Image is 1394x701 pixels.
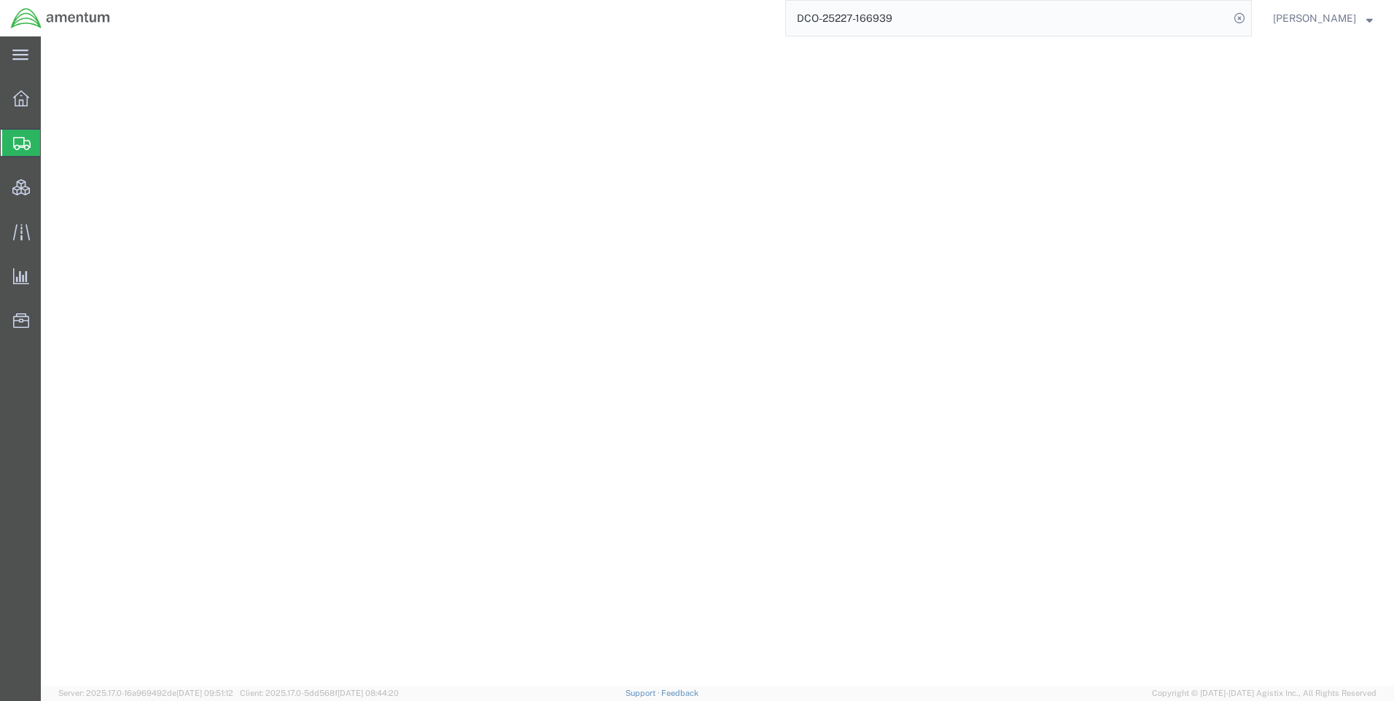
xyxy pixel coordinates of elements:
[1272,9,1374,27] button: [PERSON_NAME]
[626,689,662,697] a: Support
[41,36,1394,686] iframe: FS Legacy Container
[10,7,111,29] img: logo
[58,689,233,697] span: Server: 2025.17.0-16a969492de
[661,689,698,697] a: Feedback
[240,689,399,697] span: Client: 2025.17.0-5dd568f
[338,689,399,697] span: [DATE] 08:44:20
[1152,687,1377,700] span: Copyright © [DATE]-[DATE] Agistix Inc., All Rights Reserved
[176,689,233,697] span: [DATE] 09:51:12
[1273,10,1356,26] span: Ray Cheatteam
[786,1,1229,36] input: Search for shipment number, reference number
